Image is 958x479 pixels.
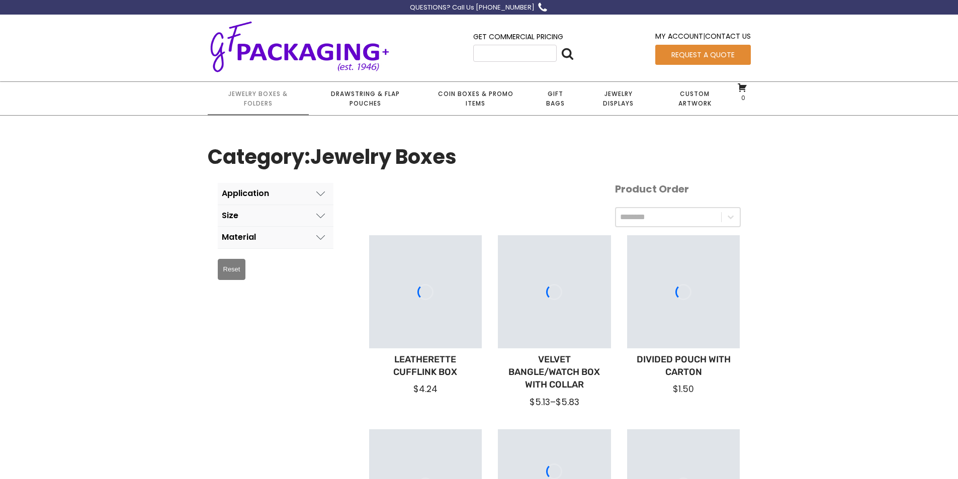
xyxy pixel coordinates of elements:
[410,3,535,13] div: QUESTIONS? Call Us [PHONE_NUMBER]
[310,143,457,171] span: Jewelry Boxes
[737,82,747,102] a: 0
[222,233,256,242] div: Material
[222,189,269,198] div: Application
[655,31,703,41] a: My Account
[421,82,529,115] a: Coin Boxes & Promo Items
[208,141,457,173] span: Category:
[218,205,333,227] button: Size
[208,19,392,74] img: GF Packaging + - Established 1946
[208,82,309,115] a: Jewelry Boxes & Folders
[655,45,751,65] a: Request a Quote
[581,82,656,115] a: Jewelry Displays
[309,82,421,115] a: Drawstring & Flap Pouches
[473,32,563,42] a: Get Commercial Pricing
[656,82,734,115] a: Custom Artwork
[218,227,333,248] button: Material
[655,31,751,44] div: |
[218,183,333,205] button: Application
[530,82,581,115] a: Gift Bags
[222,211,238,220] div: Size
[705,31,751,41] a: Contact Us
[739,93,745,102] span: 0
